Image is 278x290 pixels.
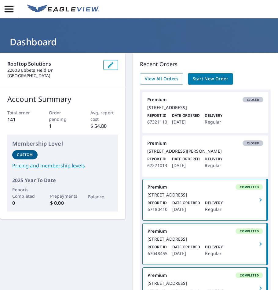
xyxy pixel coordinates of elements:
[236,229,262,233] span: Completed
[148,236,263,242] div: [STREET_ADDRESS]
[143,223,268,265] a: PremiumCompleted[STREET_ADDRESS]Report ID67048455Date Ordered[DATE]DeliveryRegular
[145,75,178,83] span: View All Orders
[205,113,222,118] p: Delivery
[172,206,200,213] p: [DATE]
[236,273,262,277] span: Completed
[172,200,200,206] p: Date Ordered
[172,162,200,169] p: [DATE]
[148,228,263,234] div: Premium
[205,118,222,126] p: Regular
[205,162,222,169] p: Regular
[148,200,167,206] p: Report ID
[50,199,75,207] p: $ 0.00
[148,250,167,257] p: 67048455
[12,186,38,199] p: Reports Completed
[147,156,167,162] p: Report ID
[147,148,263,154] div: [STREET_ADDRESS][PERSON_NAME]
[243,97,263,102] span: Closed
[236,185,262,189] span: Completed
[188,73,233,85] a: Start New Order
[142,92,268,133] a: PremiumClosed[STREET_ADDRESS]Report ID67321110Date Ordered[DATE]DeliveryRegular
[7,116,35,123] p: 141
[193,75,228,83] span: Start New Order
[49,122,77,130] p: 1
[88,193,113,200] p: Balance
[24,1,103,17] a: EV Logo
[205,206,223,213] p: Regular
[172,118,200,126] p: [DATE]
[49,109,77,122] p: Order pending
[142,135,268,177] a: PremiumClosed[STREET_ADDRESS][PERSON_NAME]Report ID67221013Date Ordered[DATE]DeliveryRegular
[205,156,222,162] p: Delivery
[172,244,200,250] p: Date Ordered
[7,109,35,116] p: Total order
[147,140,263,146] div: Premium
[7,60,98,67] p: Rooftop Solutions
[7,93,118,105] p: Account Summary
[172,250,200,257] p: [DATE]
[12,139,113,148] p: Membership Level
[7,36,271,48] h1: Dashboard
[148,244,167,250] p: Report ID
[205,200,223,206] p: Delivery
[148,273,263,278] div: Premium
[12,199,38,207] p: 0
[172,113,200,118] p: Date Ordered
[148,192,263,198] div: [STREET_ADDRESS]
[143,179,268,220] a: PremiumCompleted[STREET_ADDRESS]Report ID67180410Date Ordered[DATE]DeliveryRegular
[148,280,263,286] div: [STREET_ADDRESS]
[147,105,263,110] div: [STREET_ADDRESS]
[12,162,113,169] a: Pricing and membership levels
[17,152,33,158] p: Custom
[147,118,167,126] p: 67321110
[140,73,183,85] a: View All Orders
[148,206,167,213] p: 67180410
[90,122,118,130] p: $ 54.80
[12,177,113,184] p: 2025 Year To Date
[7,67,98,73] p: 22603 Ebbets Field Dr
[50,193,75,199] p: Prepayments
[7,73,98,78] p: [GEOGRAPHIC_DATA]
[148,184,263,190] div: Premium
[243,141,263,145] span: Closed
[27,5,99,14] img: EV Logo
[140,60,271,68] p: Recent Orders
[205,244,223,250] p: Delivery
[172,156,200,162] p: Date Ordered
[147,162,167,169] p: 67221013
[205,250,223,257] p: Regular
[147,113,167,118] p: Report ID
[90,109,118,122] p: Avg. report cost
[147,97,263,102] div: Premium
